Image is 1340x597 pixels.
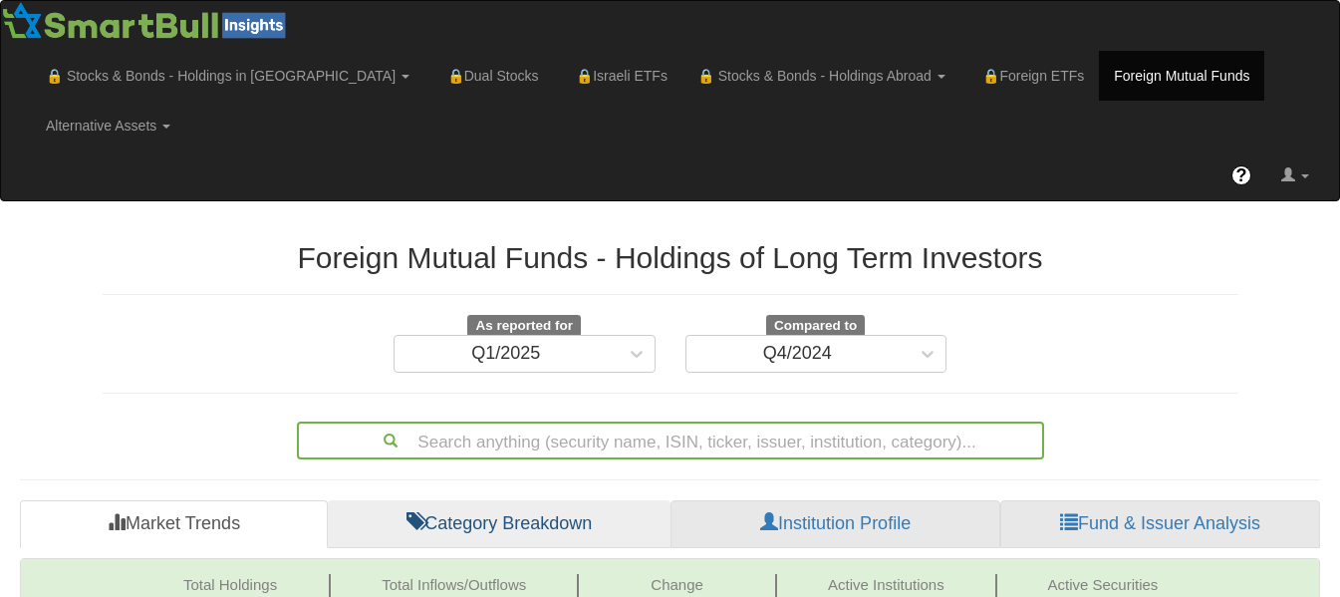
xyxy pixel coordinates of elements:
div: Q1/2025 [471,344,540,364]
a: 🔒 Stocks & Bonds - Holdings Abroad [682,51,960,101]
a: 🔒 Stocks & Bonds - Holdings in [GEOGRAPHIC_DATA] [31,51,424,101]
span: Total Holdings [183,576,277,593]
a: ? [1216,150,1266,200]
span: Compared to [766,315,865,337]
div: Search anything (security name, ISIN, ticker, issuer, institution, category)... [299,424,1042,457]
a: Foreign Mutual Funds [1099,51,1264,101]
span: Active Institutions [828,576,944,593]
a: Category Breakdown [328,500,670,548]
span: Active Securities [1047,576,1158,593]
a: 🔒Dual Stocks [424,51,553,101]
a: Market Trends [20,500,328,548]
span: Change [651,576,703,593]
span: Total Inflows/Outflows [382,576,526,593]
span: As reported for [467,315,581,337]
span: ? [1236,165,1247,185]
div: Q4/2024 [763,344,832,364]
a: Alternative Assets [31,101,185,150]
img: Smartbull [1,1,294,41]
a: Fund & Issuer Analysis [1000,500,1320,548]
a: 🔒Foreign ETFs [960,51,1100,101]
h2: Foreign Mutual Funds - Holdings of Long Term Investors [103,241,1238,274]
a: 🔒Israeli ETFs [553,51,681,101]
a: Institution Profile [670,500,1000,548]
